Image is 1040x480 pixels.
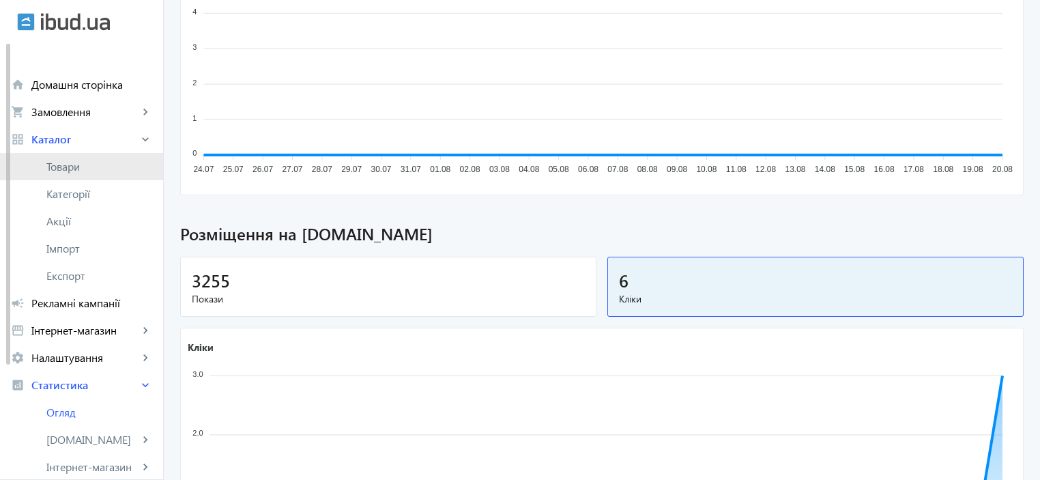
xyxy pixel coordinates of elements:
[139,460,152,474] mat-icon: keyboard_arrow_right
[46,160,152,173] span: Товари
[139,105,152,119] mat-icon: keyboard_arrow_right
[726,165,747,174] tspan: 11.08
[549,165,569,174] tspan: 05.08
[180,223,1024,246] span: Розміщення на [DOMAIN_NAME]
[11,105,25,119] mat-icon: shopping_cart
[31,132,139,146] span: Каталог
[31,351,139,365] span: Налаштування
[192,370,203,378] tspan: 3.0
[519,165,539,174] tspan: 04.08
[31,324,139,337] span: Інтернет-магазин
[46,269,152,283] span: Експорт
[785,165,805,174] tspan: 13.08
[46,242,152,255] span: Імпорт
[31,378,139,392] span: Статистика
[11,324,25,337] mat-icon: storefront
[637,165,658,174] tspan: 08.08
[11,296,25,310] mat-icon: campaign
[192,113,197,122] tspan: 1
[619,269,629,292] span: 6
[963,165,983,174] tspan: 19.08
[223,165,244,174] tspan: 25.07
[371,165,392,174] tspan: 30.07
[192,42,197,51] tspan: 3
[282,165,302,174] tspan: 27.07
[17,13,35,31] img: ibud.svg
[31,78,152,91] span: Домашня сторінка
[192,7,197,15] tspan: 4
[667,165,687,174] tspan: 09.08
[192,269,230,292] span: 3255
[139,324,152,337] mat-icon: keyboard_arrow_right
[933,165,953,174] tspan: 18.08
[992,165,1013,174] tspan: 20.08
[341,165,362,174] tspan: 29.07
[31,105,139,119] span: Замовлення
[192,78,197,86] tspan: 2
[460,165,480,174] tspan: 02.08
[31,296,152,310] span: Рекламні кампанії
[139,351,152,365] mat-icon: keyboard_arrow_right
[430,165,450,174] tspan: 01.08
[192,292,585,306] span: Покази
[578,165,598,174] tspan: 06.08
[696,165,717,174] tspan: 10.08
[188,341,214,354] text: Кліки
[904,165,924,174] tspan: 17.08
[139,378,152,392] mat-icon: keyboard_arrow_right
[489,165,510,174] tspan: 03.08
[607,165,628,174] tspan: 07.08
[844,165,865,174] tspan: 15.08
[192,429,203,437] tspan: 2.0
[619,292,1012,306] span: Кліки
[11,351,25,365] mat-icon: settings
[46,460,139,474] span: Інтернет-магазин
[192,149,197,157] tspan: 0
[193,165,214,174] tspan: 24.07
[874,165,895,174] tspan: 16.08
[252,165,273,174] tspan: 26.07
[312,165,332,174] tspan: 28.07
[139,132,152,146] mat-icon: keyboard_arrow_right
[46,187,152,201] span: Категорії
[46,406,152,419] span: Огляд
[815,165,835,174] tspan: 14.08
[11,378,25,392] mat-icon: analytics
[401,165,421,174] tspan: 31.07
[46,433,139,447] span: [DOMAIN_NAME]
[41,13,110,31] img: ibud_text.svg
[46,214,152,228] span: Акції
[139,433,152,447] mat-icon: keyboard_arrow_right
[11,78,25,91] mat-icon: home
[11,132,25,146] mat-icon: grid_view
[755,165,776,174] tspan: 12.08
